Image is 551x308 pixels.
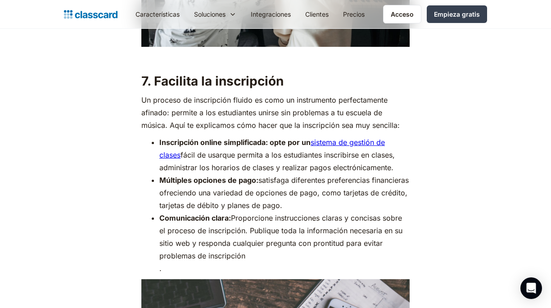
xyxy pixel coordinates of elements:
a: Acceso [383,5,421,23]
a: Empieza gratis [427,5,487,23]
font: Comunicación clara: [159,213,231,222]
a: sistema de gestión de clases [159,138,385,159]
font: Características [135,10,180,18]
font: Un proceso de inscripción fluido es como un instrumento perfectamente afinado: permite a los estu... [141,95,400,130]
div: Soluciones [187,4,244,24]
font: Inscripción online simplificada: opte por un [159,138,311,147]
font: Proporcione instrucciones claras y concisas sobre el proceso de inscripción. Publique toda la inf... [159,213,402,260]
font: Clientes [305,10,329,18]
a: Precios [336,4,372,24]
font: fácil de usar [181,150,222,159]
font: Empieza gratis [434,10,480,18]
font: . [159,264,162,273]
font: Precios [343,10,365,18]
font: Acceso [391,10,414,18]
font: que permita a los estudiantes inscribirse en clases, administrar los horarios de clases y realiza... [159,150,395,172]
font: Integraciones [251,10,291,18]
font: Soluciones [194,10,226,18]
font: 7. Facilita la inscripción [141,73,284,89]
a: Clientes [298,4,336,24]
div: Abrir Intercom Messenger [520,277,542,299]
a: Características [128,4,187,24]
a: Logo [64,8,117,21]
font: satisfaga diferentes preferencias financieras ofreciendo una variedad de opciones de pago, como t... [159,176,409,210]
font: Múltiples opciones de pago: [159,176,258,185]
a: Integraciones [244,4,298,24]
